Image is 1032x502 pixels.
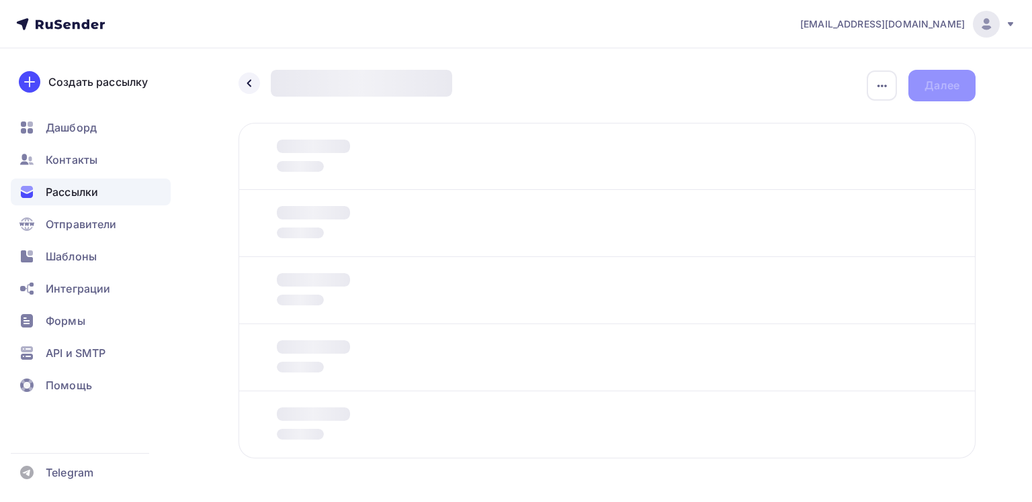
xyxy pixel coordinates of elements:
span: [EMAIL_ADDRESS][DOMAIN_NAME] [800,17,965,31]
span: Помощь [46,377,92,393]
span: API и SMTP [46,345,105,361]
span: Интеграции [46,281,110,297]
span: Telegram [46,464,93,481]
span: Формы [46,313,85,329]
span: Отправители [46,216,117,232]
a: Дашборд [11,114,171,141]
a: Контакты [11,146,171,173]
a: [EMAIL_ADDRESS][DOMAIN_NAME] [800,11,1016,38]
span: Контакты [46,152,97,168]
a: Отправители [11,211,171,238]
a: Рассылки [11,179,171,205]
div: Создать рассылку [48,74,148,90]
span: Рассылки [46,184,98,200]
span: Дашборд [46,119,97,136]
span: Шаблоны [46,248,97,264]
a: Шаблоны [11,243,171,270]
a: Формы [11,307,171,334]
